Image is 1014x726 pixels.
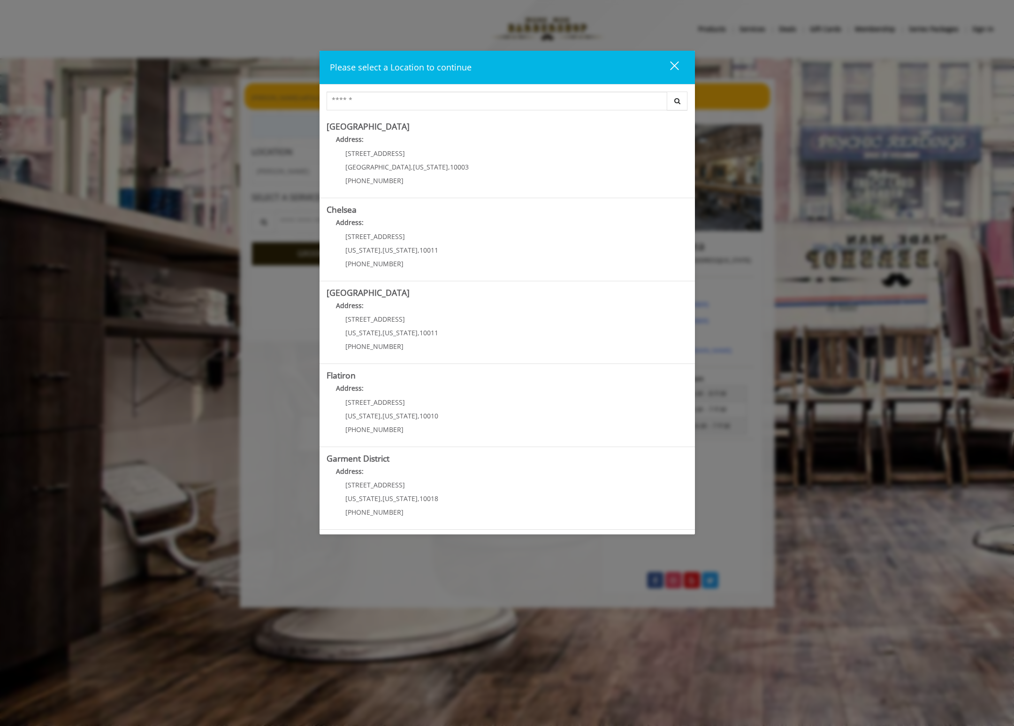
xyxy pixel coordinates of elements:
span: [US_STATE] [382,411,418,420]
button: close dialog [653,58,685,77]
span: [US_STATE] [382,494,418,503]
span: 10010 [419,411,438,420]
span: , [418,246,419,255]
span: [US_STATE] [382,328,418,337]
span: , [381,328,382,337]
span: , [411,162,413,171]
span: Please select a Location to continue [330,62,472,73]
b: Address: [336,467,364,476]
span: [STREET_ADDRESS] [345,398,405,407]
b: Flatiron [327,370,356,381]
span: 10018 [419,494,438,503]
span: , [448,162,450,171]
span: 10011 [419,328,438,337]
b: Garment District [327,453,389,464]
div: close dialog [659,61,678,75]
span: [STREET_ADDRESS] [345,315,405,324]
b: Address: [336,384,364,393]
b: Address: [336,218,364,227]
span: [STREET_ADDRESS] [345,149,405,158]
span: [PHONE_NUMBER] [345,176,404,185]
span: , [381,246,382,255]
span: , [381,411,382,420]
span: 10003 [450,162,469,171]
span: [US_STATE] [382,246,418,255]
b: [GEOGRAPHIC_DATA] [327,287,410,298]
b: [GEOGRAPHIC_DATA] [327,121,410,132]
b: Chelsea [327,204,357,215]
span: [GEOGRAPHIC_DATA] [345,162,411,171]
b: Address: [336,135,364,144]
div: Center Select [327,92,688,115]
i: Search button [672,98,683,104]
span: , [418,494,419,503]
span: , [381,494,382,503]
span: [US_STATE] [345,328,381,337]
input: Search Center [327,92,667,110]
span: [PHONE_NUMBER] [345,508,404,517]
span: [STREET_ADDRESS] [345,480,405,489]
b: Address: [336,301,364,310]
span: [STREET_ADDRESS] [345,232,405,241]
span: [PHONE_NUMBER] [345,425,404,434]
span: [US_STATE] [413,162,448,171]
span: [US_STATE] [345,246,381,255]
span: [PHONE_NUMBER] [345,259,404,268]
span: , [418,328,419,337]
span: 10011 [419,246,438,255]
span: [PHONE_NUMBER] [345,342,404,351]
span: , [418,411,419,420]
span: [US_STATE] [345,411,381,420]
span: [US_STATE] [345,494,381,503]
